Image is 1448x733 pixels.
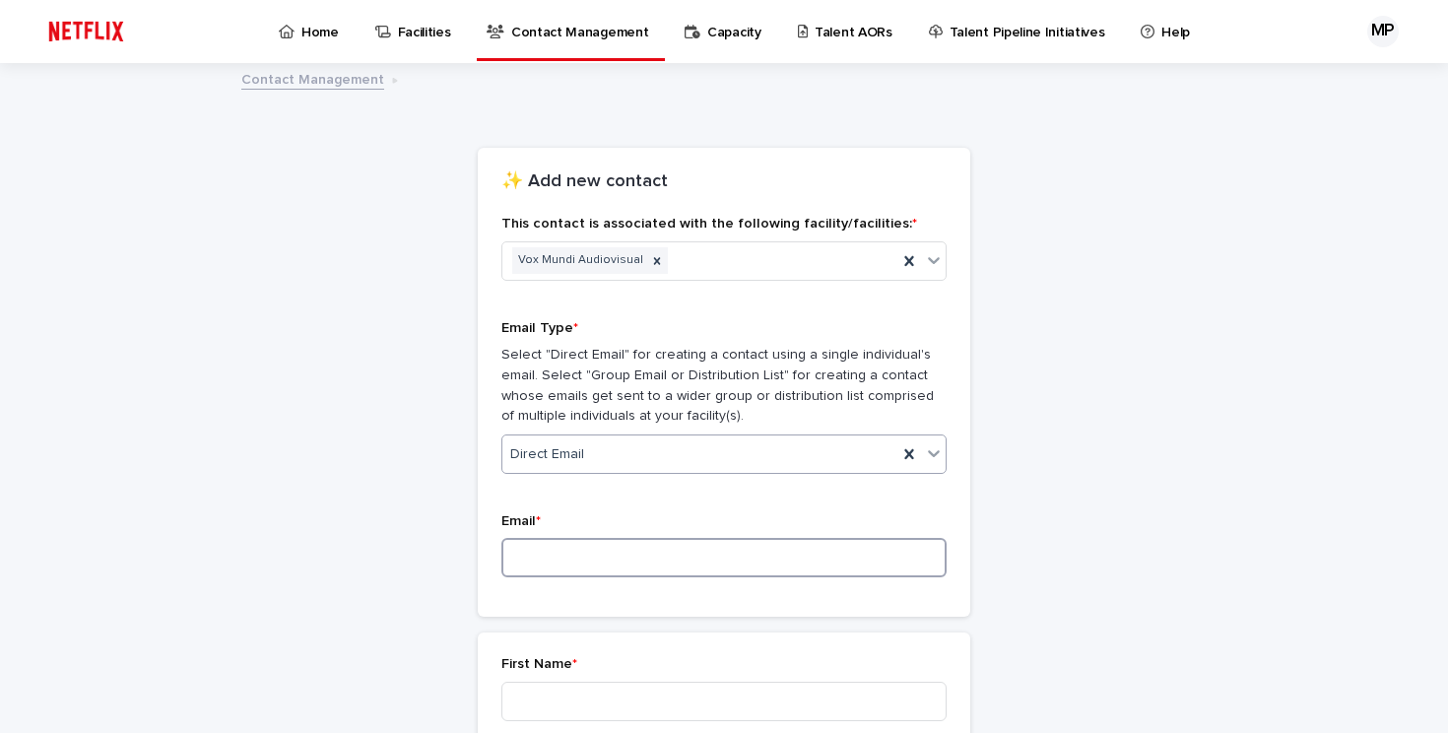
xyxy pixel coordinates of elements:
span: Email Type [501,321,578,335]
img: ifQbXi3ZQGMSEF7WDB7W [39,12,133,51]
span: This contact is associated with the following facility/facilities: [501,217,917,231]
span: Email [501,514,541,528]
div: Vox Mundi Audiovisual [512,247,646,274]
p: Select "Direct Email" for creating a contact using a single individual's email. Select "Group Ema... [501,345,947,427]
span: First Name [501,657,577,671]
a: Contact Management [241,67,384,90]
h2: ✨ Add new contact [501,171,668,193]
span: Direct Email [510,444,584,465]
div: MP [1367,16,1399,47]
